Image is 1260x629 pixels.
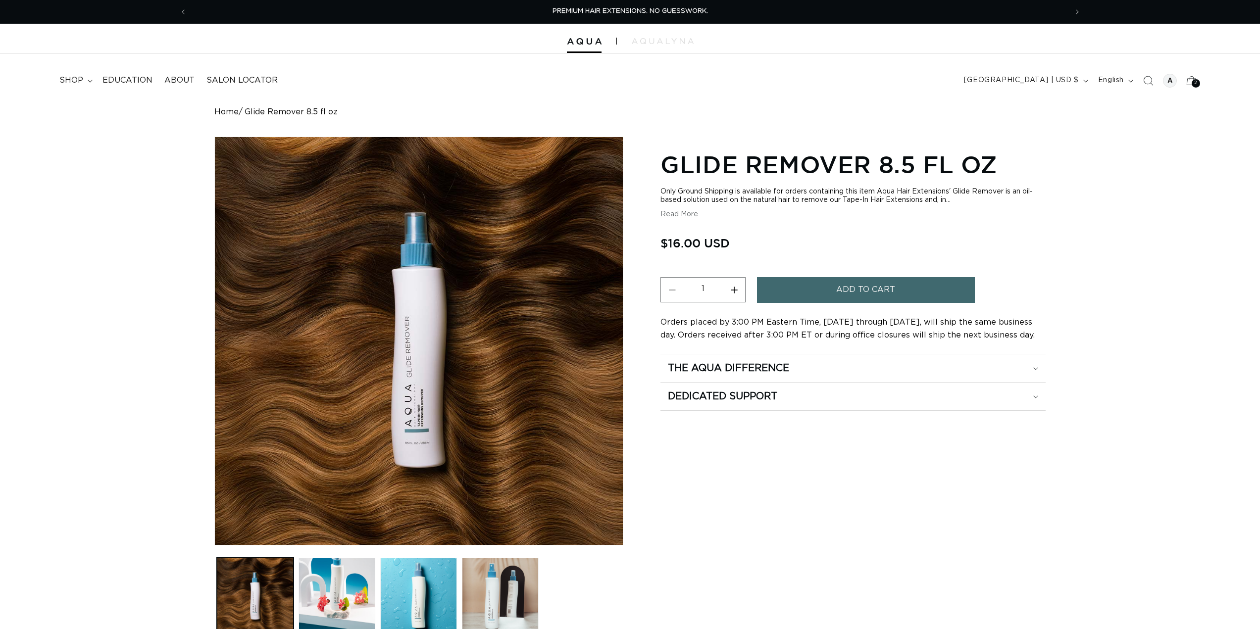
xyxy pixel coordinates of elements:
[97,69,158,92] a: Education
[1092,71,1137,90] button: English
[958,71,1092,90] button: [GEOGRAPHIC_DATA] | USD $
[567,38,602,45] img: Aqua Hair Extensions
[660,234,730,252] span: $16.00 USD
[201,69,284,92] a: Salon Locator
[964,75,1079,86] span: [GEOGRAPHIC_DATA] | USD $
[245,107,338,117] span: Glide Remover 8.5 fl oz
[668,362,789,375] h2: The Aqua Difference
[632,38,694,44] img: aqualyna.com
[1066,2,1088,21] button: Next announcement
[102,75,152,86] span: Education
[59,75,83,86] span: shop
[206,75,278,86] span: Salon Locator
[660,210,698,219] button: Read More
[158,69,201,92] a: About
[660,188,1046,204] div: Only Ground Shipping is available for orders containing this item Aqua Hair Extensions' Glide Rem...
[757,277,975,302] button: Add to cart
[668,390,777,403] h2: Dedicated Support
[1194,79,1198,88] span: 2
[214,107,239,117] a: Home
[836,277,895,302] span: Add to cart
[1137,70,1159,92] summary: Search
[1098,75,1124,86] span: English
[214,107,1046,117] nav: breadcrumbs
[53,69,97,92] summary: shop
[172,2,194,21] button: Previous announcement
[553,8,708,14] span: PREMIUM HAIR EXTENSIONS. NO GUESSWORK.
[660,149,1046,180] h1: Glide Remover 8.5 fl oz
[660,383,1046,410] summary: Dedicated Support
[660,318,1035,339] span: Orders placed by 3:00 PM Eastern Time, [DATE] through [DATE], will ship the same business day. Or...
[660,354,1046,382] summary: The Aqua Difference
[164,75,195,86] span: About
